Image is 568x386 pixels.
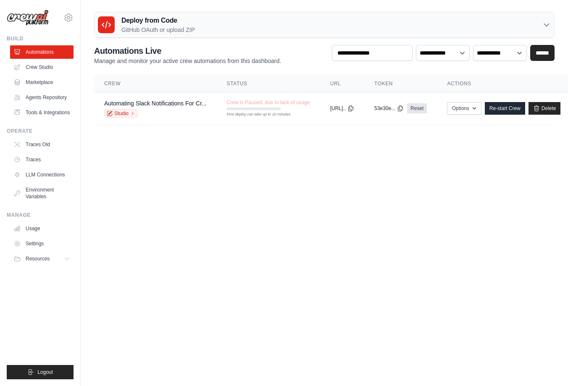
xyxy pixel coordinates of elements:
a: Agents Repository [10,91,74,104]
h2: Automations Live [94,45,281,57]
a: Traces [10,153,74,166]
a: Re-start Crew [485,102,525,115]
button: Options [447,102,481,115]
div: First deploy can take up to 10 minutes [227,112,281,118]
a: Environment Variables [10,183,74,203]
a: Usage [10,222,74,235]
a: Traces Old [10,138,74,151]
a: Reset [407,103,427,113]
th: Crew [94,75,217,92]
a: Automations [10,45,74,59]
div: Operate [7,128,74,134]
span: Resources [26,255,50,262]
th: Status [217,75,320,92]
a: LLM Connections [10,168,74,181]
a: Crew Studio [10,60,74,74]
img: Logo [7,10,49,26]
a: Delete [529,102,561,115]
span: Crew is Paused, due to lack of usage [227,99,310,106]
a: Settings [10,237,74,250]
th: URL [320,75,364,92]
div: Build [7,35,74,42]
a: Marketplace [10,76,74,89]
a: Tools & Integrations [10,106,74,119]
p: GitHub OAuth or upload ZIP [121,26,195,34]
a: Studio [104,109,138,118]
p: Manage and monitor your active crew automations from this dashboard. [94,57,281,65]
h3: Deploy from Code [121,16,195,26]
a: Automating Slack Notifications For Cr... [104,100,207,107]
button: 53e30e... [374,105,404,112]
button: Resources [10,252,74,265]
div: Manage [7,212,74,218]
th: Token [364,75,437,92]
span: Logout [37,369,53,375]
button: Logout [7,365,74,379]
